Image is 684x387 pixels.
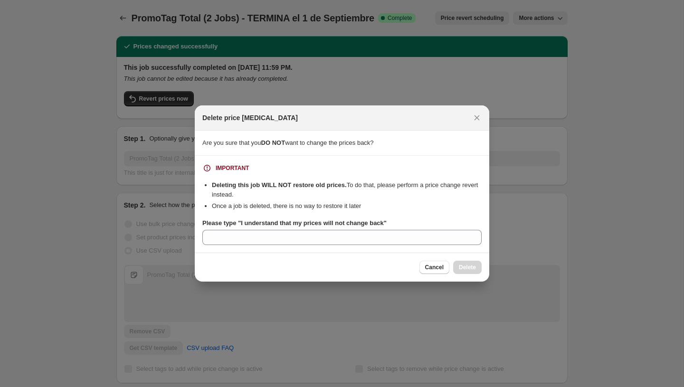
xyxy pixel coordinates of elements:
b: Please type "I understand that my prices will not change back" [202,219,387,227]
span: Are you sure that you want to change the prices back? [202,139,374,146]
li: To do that, please perform a price change revert instead. [212,180,482,199]
h2: Delete price [MEDICAL_DATA] [202,113,298,123]
span: Cancel [425,264,444,271]
b: DO NOT [261,139,285,146]
button: Close [470,111,484,124]
li: Once a job is deleted, there is no way to restore it later [212,201,482,211]
div: IMPORTANT [216,164,249,172]
b: Deleting this job WILL NOT restore old prices. [212,181,347,189]
button: Cancel [419,261,449,274]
